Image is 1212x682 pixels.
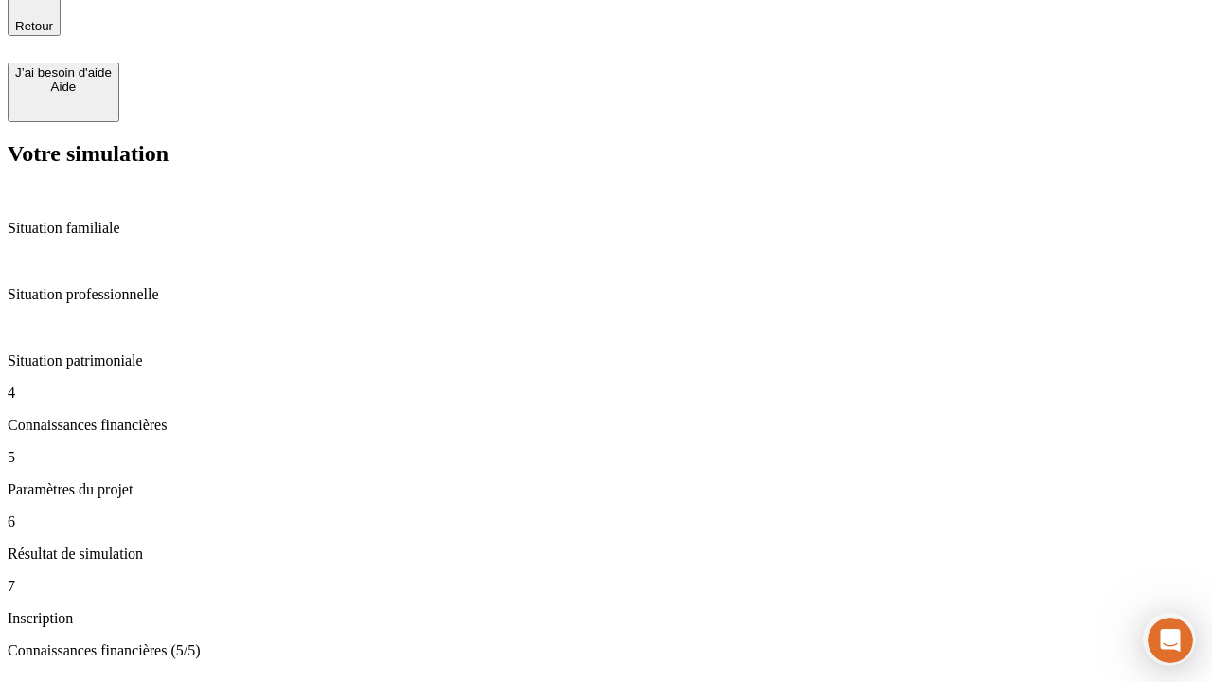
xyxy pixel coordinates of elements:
p: Connaissances financières [8,417,1204,434]
p: Situation patrimoniale [8,352,1204,369]
h2: Votre simulation [8,141,1204,167]
p: Résultat de simulation [8,546,1204,563]
iframe: Intercom live chat [1148,618,1193,663]
p: Connaissances financières (5/5) [8,642,1204,659]
iframe: Intercom live chat discovery launcher [1143,613,1196,666]
span: Retour [15,19,53,33]
div: J’ai besoin d'aide [15,65,112,80]
p: Paramètres du projet [8,481,1204,498]
p: 4 [8,385,1204,402]
p: 5 [8,449,1204,466]
p: Inscription [8,610,1204,627]
p: 6 [8,513,1204,530]
p: 7 [8,578,1204,595]
button: J’ai besoin d'aideAide [8,63,119,122]
div: Aide [15,80,112,94]
p: Situation professionnelle [8,286,1204,303]
p: Situation familiale [8,220,1204,237]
